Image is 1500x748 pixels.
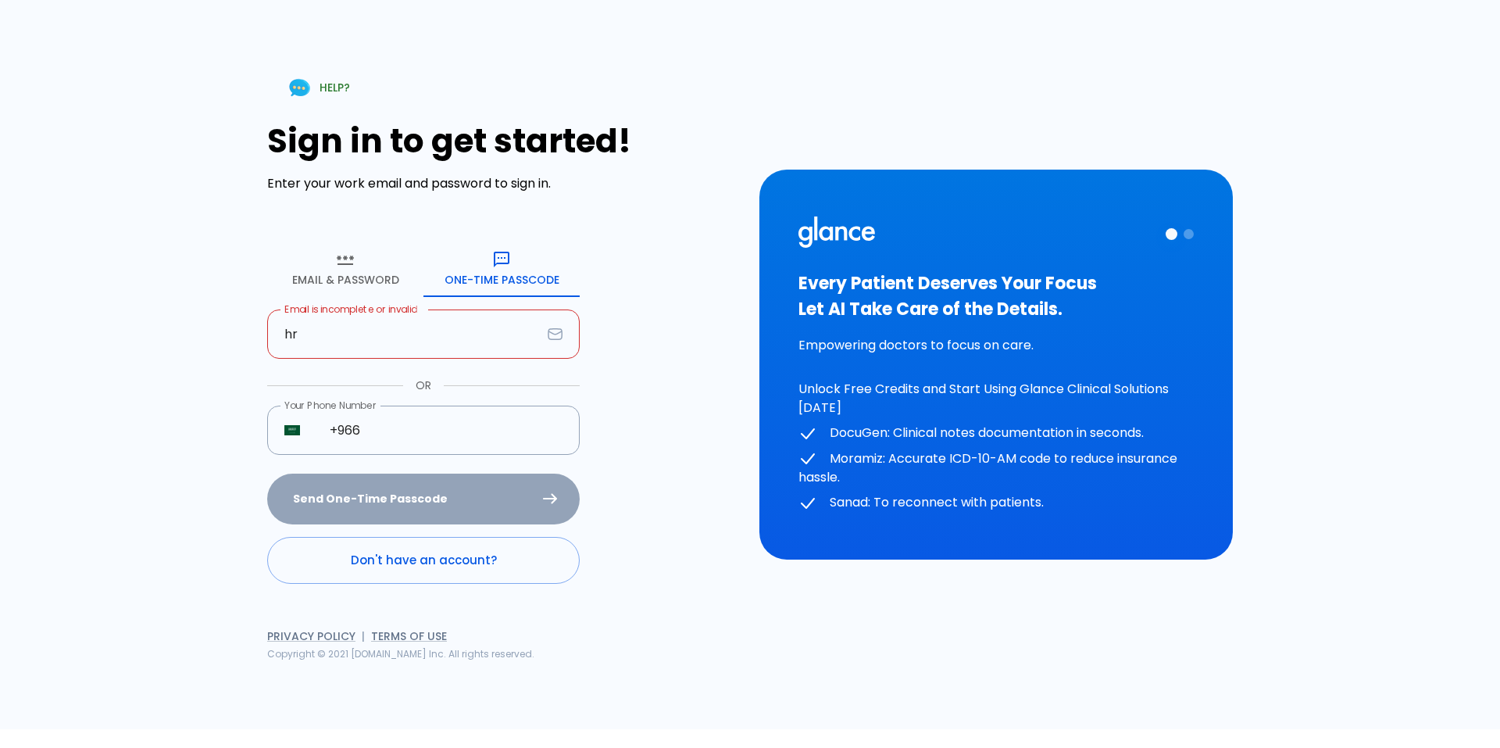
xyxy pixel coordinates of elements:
[362,628,365,644] span: |
[278,417,306,445] button: Select country
[798,449,1194,488] p: Moramiz: Accurate ICD-10-AM code to reduce insurance hassle.
[286,74,313,102] img: Chat Support
[798,424,1194,443] p: DocuGen: Clinical notes documentation in seconds.
[423,241,580,297] button: One-Time Passcode
[267,647,534,660] span: Copyright © 2021 [DOMAIN_NAME] Inc. All rights reserved.
[798,336,1194,355] p: Empowering doctors to focus on care.
[267,537,580,584] a: Don't have an account?
[798,493,1194,513] p: Sanad: To reconnect with patients.
[267,628,355,644] a: Privacy Policy
[798,270,1194,322] h3: Every Patient Deserves Your Focus Let AI Take Care of the Details.
[267,174,741,193] p: Enter your work email and password to sign in.
[267,122,741,160] h1: Sign in to get started!
[798,380,1194,417] p: Unlock Free Credits and Start Using Glance Clinical Solutions [DATE]
[416,378,431,393] p: OR
[267,241,423,297] button: Email & Password
[267,68,369,108] a: HELP?
[371,628,447,644] a: Terms of Use
[284,425,300,436] img: unknown
[267,310,541,359] input: dr.ahmed@clinic.com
